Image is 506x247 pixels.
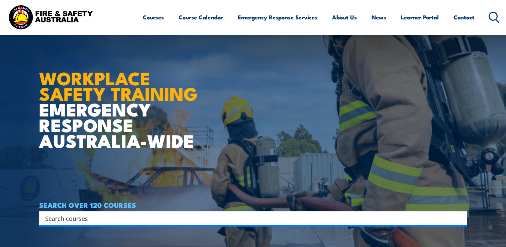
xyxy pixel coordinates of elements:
[39,53,203,148] h1: EMERGENCY RESPONSE AUSTRALIA-WIDE
[456,214,465,223] button: Search magnifier button
[45,213,452,223] input: Search input
[453,8,475,26] a: Contact
[179,8,223,26] a: Course Calendar
[372,8,386,26] a: News
[238,8,317,26] a: Emergency Response Services
[39,201,467,209] h4: SEARCH OVER 120 COURSES
[39,64,198,107] strong: WORKPLACE SAFETY TRAINING
[46,214,454,223] form: Search form
[332,8,357,26] a: About Us
[143,8,164,26] a: Courses
[401,8,439,26] a: Learner Portal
